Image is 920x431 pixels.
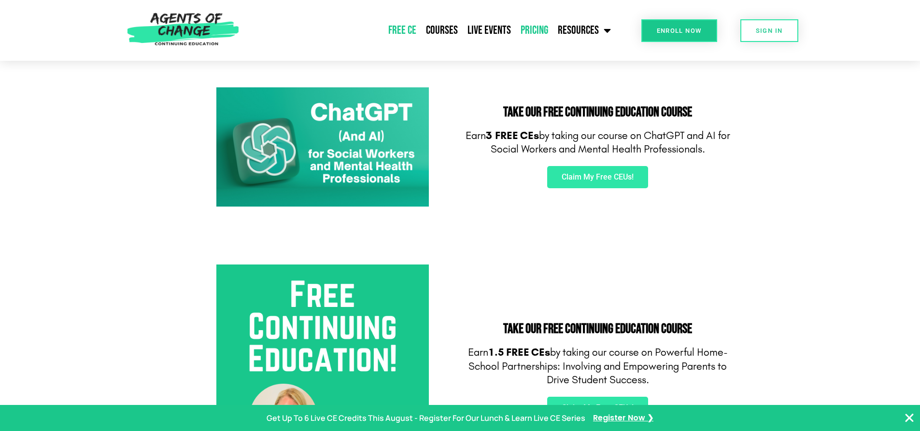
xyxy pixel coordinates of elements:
[562,173,634,181] span: Claim My Free CEUs!
[547,397,648,419] a: Claim My Free CEUs!
[488,346,550,359] b: 1.5 FREE CEs
[463,18,516,42] a: Live Events
[562,404,634,412] span: Claim My Free CEUs!
[740,19,798,42] a: SIGN IN
[657,28,702,34] span: Enroll Now
[641,19,717,42] a: Enroll Now
[593,411,653,425] a: Register Now ❯
[516,18,553,42] a: Pricing
[547,166,648,188] a: Claim My Free CEUs!
[465,322,731,336] h2: Take Our FREE Continuing Education Course
[421,18,463,42] a: Courses
[904,412,915,424] button: Close Banner
[383,18,421,42] a: Free CE
[244,18,616,42] nav: Menu
[756,28,783,34] span: SIGN IN
[465,106,731,119] h2: Take Our FREE Continuing Education Course
[267,411,585,425] p: Get Up To 6 Live CE Credits This August - Register For Our Lunch & Learn Live CE Series
[465,129,731,156] p: Earn by taking our course on ChatGPT and AI for Social Workers and Mental Health Professionals.
[486,129,539,142] b: 3 FREE CEs
[553,18,616,42] a: Resources
[465,346,731,387] p: Earn by taking our course on Powerful Home-School Partnerships: Involving and Empowering Parents ...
